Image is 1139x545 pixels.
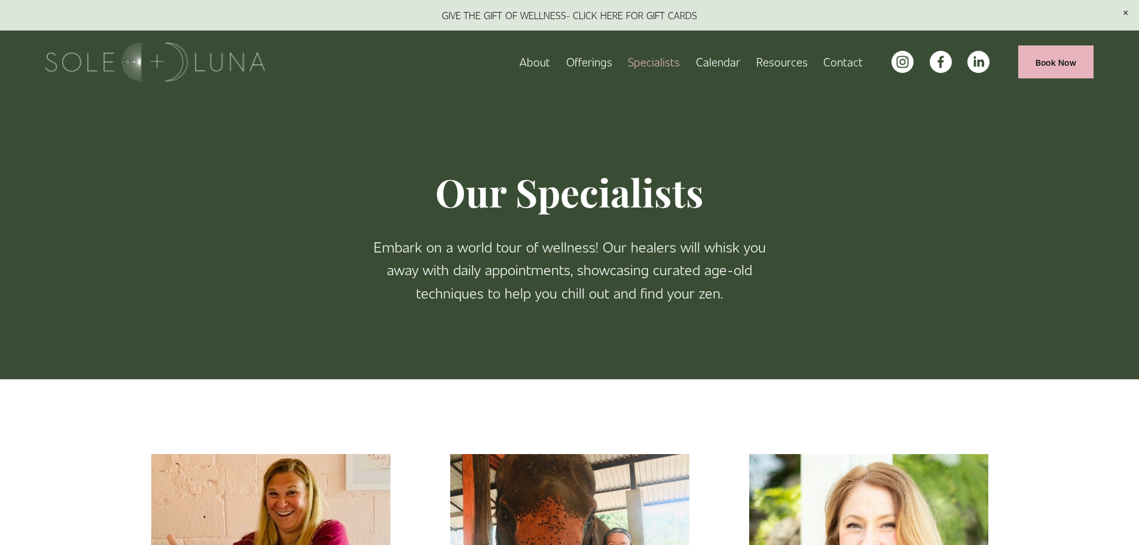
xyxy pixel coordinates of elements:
span: Resources [756,53,808,71]
a: Contact [823,51,863,72]
a: Calendar [696,51,740,72]
span: Offerings [566,53,612,71]
a: facebook-unauth [930,51,952,73]
img: Sole + Luna [45,42,265,81]
a: LinkedIn [967,51,990,73]
a: folder dropdown [566,51,612,72]
h1: Our Specialists [361,169,779,216]
a: About [520,51,550,72]
a: Book Now [1018,45,1094,78]
a: Specialists [628,51,680,72]
a: instagram-unauth [891,51,914,73]
p: Embark on a world tour of wellness! Our healers will whisk you away with daily appointments, show... [361,235,779,304]
a: folder dropdown [756,51,808,72]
